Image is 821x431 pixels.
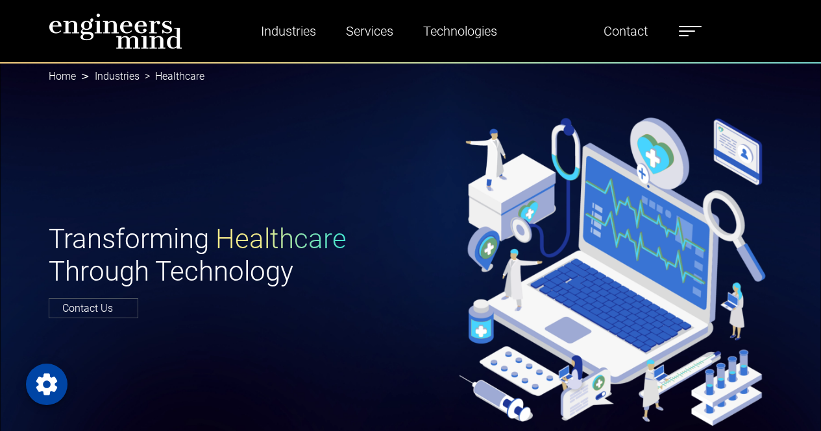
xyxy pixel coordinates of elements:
a: Technologies [418,16,502,46]
a: Home [49,70,76,82]
a: Industries [256,16,321,46]
li: Healthcare [140,69,204,84]
img: logo [49,13,182,49]
h1: Transforming Through Technology [49,223,403,288]
a: Contact Us [49,298,138,318]
nav: breadcrumb [49,62,773,91]
span: Healthcare [215,223,347,255]
a: Services [341,16,398,46]
a: Industries [95,70,140,82]
a: Contact [598,16,653,46]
